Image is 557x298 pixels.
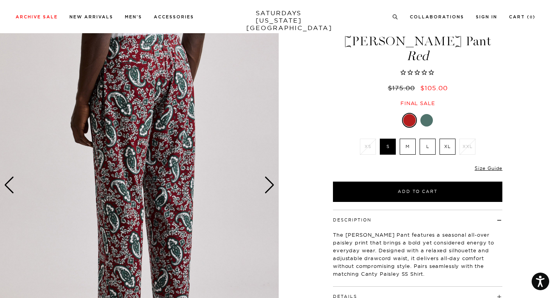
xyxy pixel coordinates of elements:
[475,165,502,171] a: Size Guide
[380,139,396,155] label: S
[333,218,372,222] button: Description
[332,50,504,62] span: Red
[420,84,448,92] span: $105.00
[388,84,418,92] del: $175.00
[333,182,502,202] button: Add to Cart
[16,15,58,19] a: Archive Sale
[400,139,416,155] label: M
[440,139,456,155] label: XL
[69,15,113,19] a: New Arrivals
[154,15,194,19] a: Accessories
[333,231,502,278] p: The [PERSON_NAME] Pant features a seasonal all-over paisley print that brings a bold yet consider...
[410,15,464,19] a: Collaborations
[332,35,504,62] h1: [PERSON_NAME] Pant
[476,15,497,19] a: Sign In
[420,139,436,155] label: L
[332,100,504,107] div: Final sale
[530,16,533,19] small: 0
[246,9,311,32] a: SATURDAYS[US_STATE][GEOGRAPHIC_DATA]
[125,15,142,19] a: Men's
[4,177,14,194] div: Previous slide
[332,69,504,77] span: Rated 0.0 out of 5 stars 0 reviews
[264,177,275,194] div: Next slide
[509,15,536,19] a: Cart (0)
